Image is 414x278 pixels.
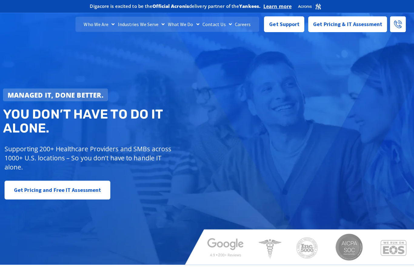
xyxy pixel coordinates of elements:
[166,17,201,32] a: What We Do
[263,3,292,9] a: Learn more
[5,144,174,172] p: Supporting 200+ Healthcare Providers and SMBs across 1000+ U.S. locations – So you don’t have to ...
[82,17,116,32] a: Who We Are
[308,16,387,32] a: Get Pricing & IT Assessment
[313,18,382,30] span: Get Pricing & IT Assessment
[201,17,233,32] a: Contact Us
[3,107,212,135] h2: You don’t have to do IT alone.
[269,18,299,30] span: Get Support
[152,3,189,9] b: Official Acronis
[233,17,252,32] a: Careers
[264,16,304,32] a: Get Support
[3,89,108,101] a: Managed IT, done better.
[14,184,101,196] span: Get Pricing and Free IT Assessment
[239,3,260,9] b: Yankees.
[5,181,110,199] a: Get Pricing and Free IT Assessment
[75,17,259,32] nav: Menu
[8,90,103,99] strong: Managed IT, done better.
[90,4,260,8] h2: Digacore is excited to be the delivery partner of the
[298,3,321,10] img: Acronis
[116,17,166,32] a: Industries We Serve
[9,16,47,32] img: DigaCore Technology Consulting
